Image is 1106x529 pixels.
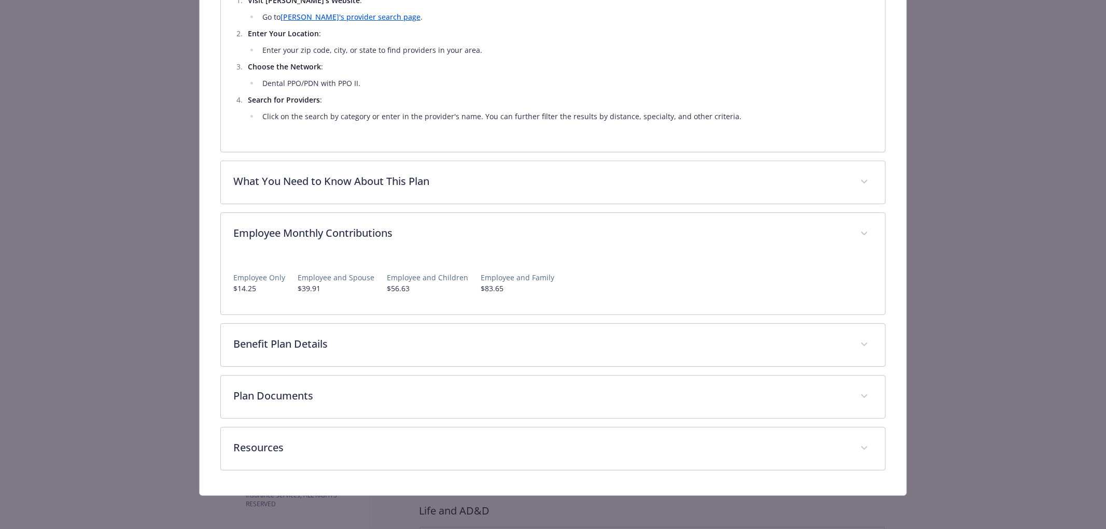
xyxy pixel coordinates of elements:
[387,283,468,294] p: $56.63
[233,174,848,189] p: What You Need to Know About This Plan
[481,283,554,294] p: $83.65
[221,255,885,314] div: Employee Monthly Contributions
[233,283,285,294] p: $14.25
[233,272,285,283] p: Employee Only
[387,272,468,283] p: Employee and Children
[221,427,885,470] div: Resources
[233,440,848,455] p: Resources
[233,336,848,352] p: Benefit Plan Details
[233,388,848,404] p: Plan Documents
[259,11,873,23] li: Go to .
[245,27,873,56] li: :
[245,61,873,90] li: :
[233,225,848,241] p: Employee Monthly Contributions
[248,95,320,105] strong: Search for Providers
[221,324,885,366] div: Benefit Plan Details
[221,213,885,255] div: Employee Monthly Contributions
[281,12,421,22] a: [PERSON_NAME]'s provider search page
[259,44,873,56] li: Enter your zip code, city, or state to find providers in your area.
[259,77,873,90] li: Dental PPO/PDN with PPO II.
[221,376,885,418] div: Plan Documents
[248,62,321,72] strong: Choose the Network
[259,110,873,123] li: Click on the search by category or enter in the provider's name. You can further filter the resul...
[245,94,873,123] li: :
[221,161,885,204] div: What You Need to Know About This Plan
[298,272,374,283] p: Employee and Spouse
[298,283,374,294] p: $39.91
[248,28,319,38] strong: Enter Your Location
[481,272,554,283] p: Employee and Family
